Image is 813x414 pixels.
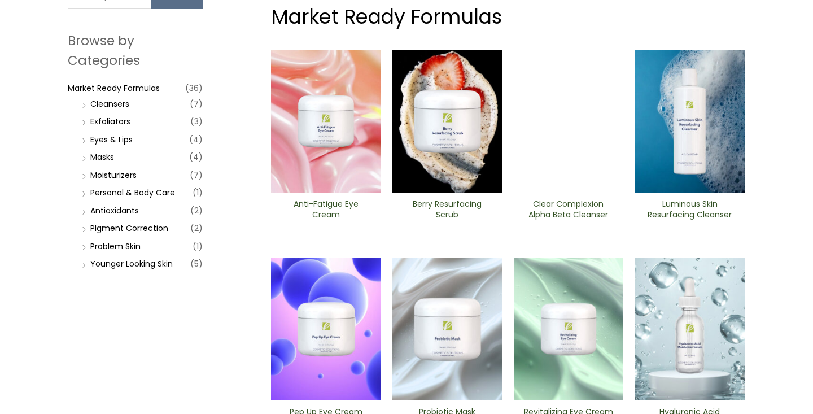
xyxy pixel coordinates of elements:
[190,96,203,112] span: (7)
[189,132,203,147] span: (4)
[190,114,203,129] span: (3)
[189,149,203,165] span: (4)
[193,238,203,254] span: (1)
[402,199,493,224] a: Berry Resurfacing Scrub
[635,50,745,193] img: Luminous Skin Resurfacing ​Cleanser
[392,258,502,400] img: Probiotic Mask
[190,167,203,183] span: (7)
[392,50,502,193] img: Berry Resurfacing Scrub
[90,205,139,216] a: Antioxidants
[271,258,381,400] img: Pep Up Eye Cream
[514,258,624,400] img: Revitalizing ​Eye Cream
[190,203,203,219] span: (2)
[644,199,735,224] a: Luminous Skin Resurfacing ​Cleanser
[90,241,141,252] a: Problem Skin
[402,199,493,220] h2: Berry Resurfacing Scrub
[281,199,371,220] h2: Anti-Fatigue Eye Cream
[185,80,203,96] span: (36)
[90,98,129,110] a: Cleansers
[271,3,745,30] h1: Market Ready Formulas
[90,258,173,269] a: Younger Looking Skin
[90,169,137,181] a: Moisturizers
[90,187,175,198] a: Personal & Body Care
[523,199,614,224] a: Clear Complexion Alpha Beta ​Cleanser
[644,199,735,220] h2: Luminous Skin Resurfacing ​Cleanser
[635,258,745,400] img: Hyaluronic moisturizer Serum
[523,199,614,220] h2: Clear Complexion Alpha Beta ​Cleanser
[271,50,381,193] img: Anti Fatigue Eye Cream
[90,116,130,127] a: Exfoliators
[190,256,203,272] span: (5)
[190,220,203,236] span: (2)
[68,82,160,94] a: Market Ready Formulas
[90,151,114,163] a: Masks
[90,223,168,234] a: PIgment Correction
[514,50,624,193] img: Clear Complexion Alpha Beta ​Cleanser
[281,199,371,224] a: Anti-Fatigue Eye Cream
[193,185,203,201] span: (1)
[68,31,203,69] h2: Browse by Categories
[90,134,133,145] a: Eyes & Lips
